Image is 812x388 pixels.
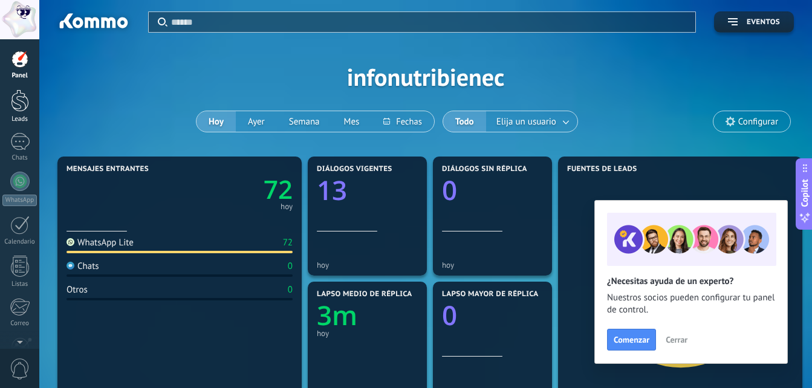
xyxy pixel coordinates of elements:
div: Chats [67,260,99,272]
span: Lapso mayor de réplica [442,290,538,299]
div: 72 [283,237,293,248]
div: 0 [288,260,293,272]
button: Fechas [371,111,434,132]
span: Diálogos vigentes [317,165,392,173]
div: hoy [281,204,293,210]
div: Otros [67,284,88,296]
span: Eventos [747,18,780,27]
div: WhatsApp Lite [67,237,134,248]
div: hoy [442,260,543,270]
a: 72 [180,172,293,207]
span: Elija un usuario [494,114,559,130]
span: Nuestros socios pueden configurar tu panel de control. [607,292,775,316]
span: Diálogos sin réplica [442,165,527,173]
text: 0 [442,172,457,208]
span: Cerrar [666,335,687,344]
button: Mes [332,111,372,132]
div: 0 [288,284,293,296]
img: WhatsApp Lite [67,238,74,246]
button: Cerrar [660,331,693,349]
span: Fuentes de leads [567,165,637,173]
span: Comenzar [614,335,649,344]
div: Leads [2,115,37,123]
div: hoy [317,260,418,270]
text: 3m [317,297,357,333]
button: Ayer [236,111,277,132]
text: 72 [264,172,293,207]
button: Elija un usuario [486,111,577,132]
button: Comenzar [607,329,656,351]
text: 13 [317,172,347,208]
h2: ¿Necesitas ayuda de un experto? [607,276,775,287]
button: Semana [277,111,332,132]
div: Panel [2,72,37,80]
button: Todo [443,111,486,132]
span: Configurar [738,117,778,127]
div: hoy [317,329,418,338]
span: Copilot [799,179,811,207]
img: Chats [67,262,74,270]
div: Correo [2,320,37,328]
button: Hoy [197,111,236,132]
span: Mensajes entrantes [67,165,149,173]
span: Lapso medio de réplica [317,290,412,299]
button: Eventos [714,11,794,33]
div: Calendario [2,238,37,246]
div: Chats [2,154,37,162]
div: Listas [2,280,37,288]
text: 0 [442,297,457,333]
div: WhatsApp [2,195,37,206]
